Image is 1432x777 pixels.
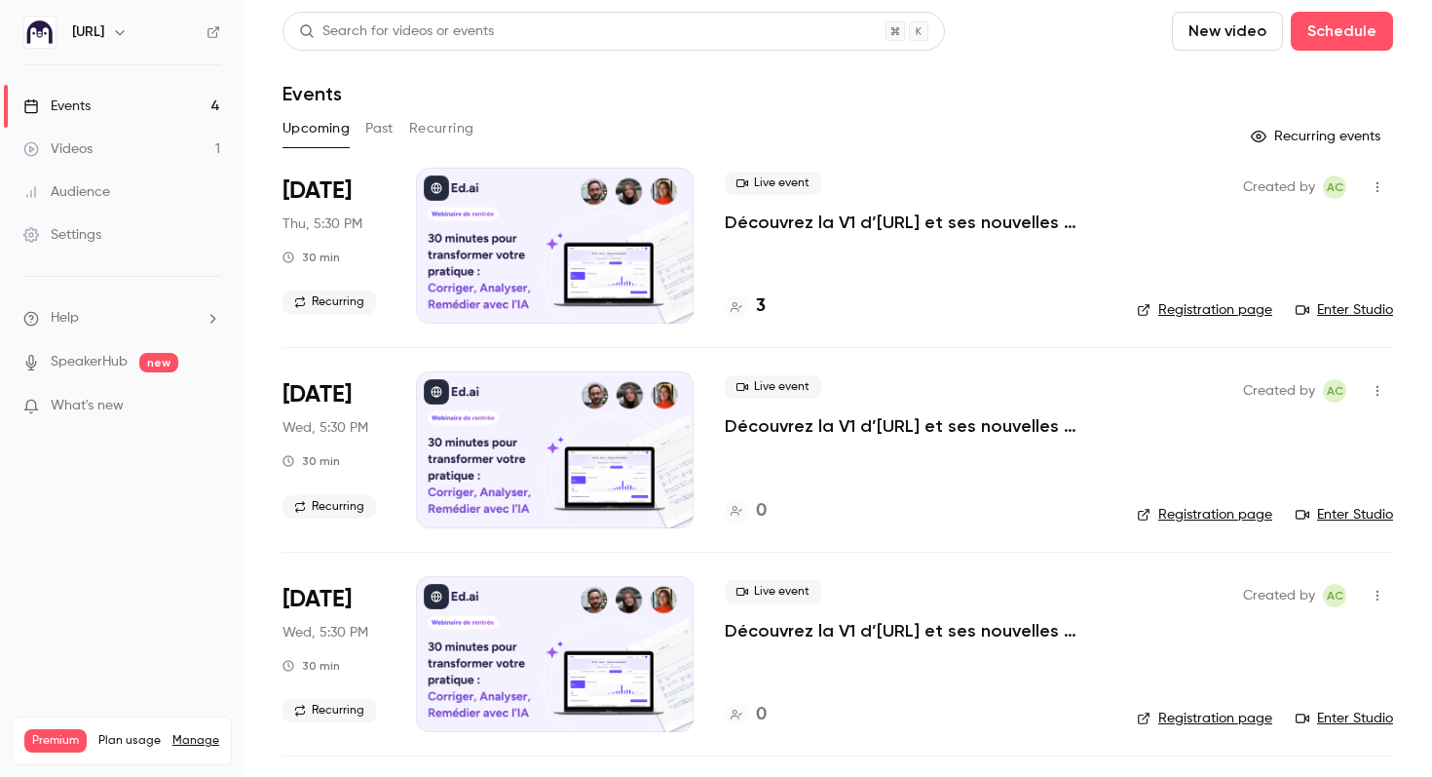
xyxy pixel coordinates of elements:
[283,495,376,519] span: Recurring
[725,293,766,320] a: 3
[283,250,340,265] div: 30 min
[756,293,766,320] h4: 3
[283,418,368,438] span: Wed, 5:30 PM
[283,584,352,615] span: [DATE]
[283,576,385,732] div: Sep 24 Wed, 5:30 PM (Europe/Paris)
[1327,175,1343,199] span: AC
[283,699,376,722] span: Recurring
[283,623,368,642] span: Wed, 5:30 PM
[98,733,161,749] span: Plan usage
[283,214,362,234] span: Thu, 5:30 PM
[283,113,350,144] button: Upcoming
[725,580,821,603] span: Live event
[51,396,124,416] span: What's new
[725,414,1106,438] a: Découvrez la V1 d’[URL] et ses nouvelles fonctionnalités !
[1243,379,1315,403] span: Created by
[283,379,352,410] span: [DATE]
[23,139,93,159] div: Videos
[1323,379,1346,403] span: Alison Chopard
[756,498,767,524] h4: 0
[1327,584,1343,607] span: AC
[1296,505,1393,524] a: Enter Studio
[283,291,376,314] span: Recurring
[283,371,385,527] div: Sep 17 Wed, 5:30 PM (Europe/Paris)
[725,498,767,524] a: 0
[1137,709,1272,728] a: Registration page
[1137,300,1272,320] a: Registration page
[725,211,1106,234] a: Découvrez la V1 d’[URL] et ses nouvelles fonctionnalités !
[1243,584,1315,607] span: Created by
[725,375,821,399] span: Live event
[409,113,474,144] button: Recurring
[51,352,128,372] a: SpeakerHub
[1242,121,1393,152] button: Recurring events
[1296,709,1393,728] a: Enter Studio
[1296,300,1393,320] a: Enter Studio
[24,729,87,753] span: Premium
[23,225,101,245] div: Settings
[299,21,494,42] div: Search for videos or events
[1137,505,1272,524] a: Registration page
[1243,175,1315,199] span: Created by
[1323,584,1346,607] span: Alison Chopard
[1327,379,1343,403] span: AC
[725,702,767,728] a: 0
[365,113,394,144] button: Past
[172,733,219,749] a: Manage
[24,17,56,48] img: Ed.ai
[23,308,220,329] li: help-dropdown-opener
[72,22,104,42] h6: [URL]
[283,82,342,105] h1: Events
[283,658,340,674] div: 30 min
[1172,12,1283,51] button: New video
[1323,175,1346,199] span: Alison Chopard
[23,97,91,116] div: Events
[725,619,1106,642] a: Découvrez la V1 d’[URL] et ses nouvelles fonctionnalités !
[283,175,352,207] span: [DATE]
[283,453,340,469] div: 30 min
[283,168,385,324] div: Sep 11 Thu, 5:30 PM (Europe/Paris)
[1291,12,1393,51] button: Schedule
[756,702,767,728] h4: 0
[139,353,178,372] span: new
[51,308,79,329] span: Help
[725,172,821,195] span: Live event
[23,182,110,202] div: Audience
